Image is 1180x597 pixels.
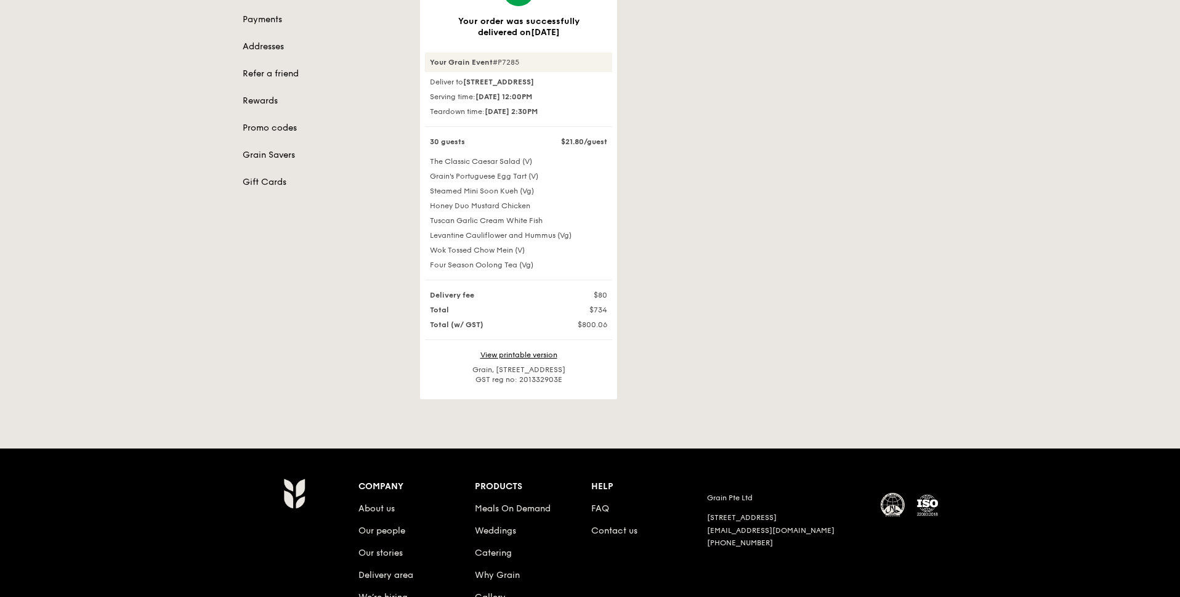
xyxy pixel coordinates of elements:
[591,478,708,495] div: Help
[915,493,940,518] img: ISO Certified
[591,503,609,514] a: FAQ
[422,171,615,181] div: Grain's Portuguese Egg Tart (V)
[707,493,866,503] div: Grain Pte Ltd
[422,137,551,147] div: 30 guests
[243,95,405,107] a: Rewards
[425,365,612,384] div: Grain, [STREET_ADDRESS] GST reg no: 201332903E
[422,186,615,196] div: Steamed Mini Soon Kueh (Vg)
[422,260,615,270] div: Four Season Oolong Tea (Vg)
[425,107,612,116] div: Teardown time:
[243,176,405,189] a: Gift Cards
[243,14,405,26] a: Payments
[425,77,612,87] div: Deliver to
[283,478,305,509] img: Grain
[422,216,615,225] div: Tuscan Garlic Cream White Fish
[243,68,405,80] a: Refer a friend
[475,548,512,558] a: Catering
[422,156,615,166] div: The Classic Caesar Salad (V)
[551,320,615,330] div: $800.06
[707,526,834,535] a: [EMAIL_ADDRESS][DOMAIN_NAME]
[475,478,591,495] div: Products
[475,503,551,514] a: Meals On Demand
[480,351,557,359] a: View printable version
[430,306,449,314] strong: Total
[551,290,615,300] div: $80
[358,526,405,536] a: Our people
[707,513,866,523] div: [STREET_ADDRESS]
[551,137,615,147] div: $21.80/guest
[531,27,560,38] span: [DATE]
[430,58,493,67] strong: Your Grain Event
[707,538,773,547] a: [PHONE_NUMBER]
[591,526,637,536] a: Contact us
[358,503,395,514] a: About us
[358,570,413,580] a: Delivery area
[422,245,615,255] div: Wok Tossed Chow Mein (V)
[430,320,483,329] strong: Total (w/ GST)
[243,122,405,134] a: Promo codes
[243,41,405,53] a: Addresses
[430,291,474,299] strong: Delivery fee
[475,92,532,101] strong: [DATE] 12:00PM
[243,149,405,161] a: Grain Savers
[475,570,520,580] a: Why Grain
[881,493,905,518] img: MUIS Halal Certified
[422,201,615,211] div: Honey Duo Mustard Chicken
[422,230,615,240] div: Levantine Cauliflower and Hummus (Vg)
[475,526,516,536] a: Weddings
[551,305,615,315] div: $734
[425,92,612,102] div: Serving time:
[425,52,612,72] div: #P7285
[358,478,475,495] div: Company
[485,107,538,116] strong: [DATE] 2:30PM
[463,78,534,86] strong: [STREET_ADDRESS]
[440,16,597,38] h3: Your order was successfully delivered on
[358,548,403,558] a: Our stories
